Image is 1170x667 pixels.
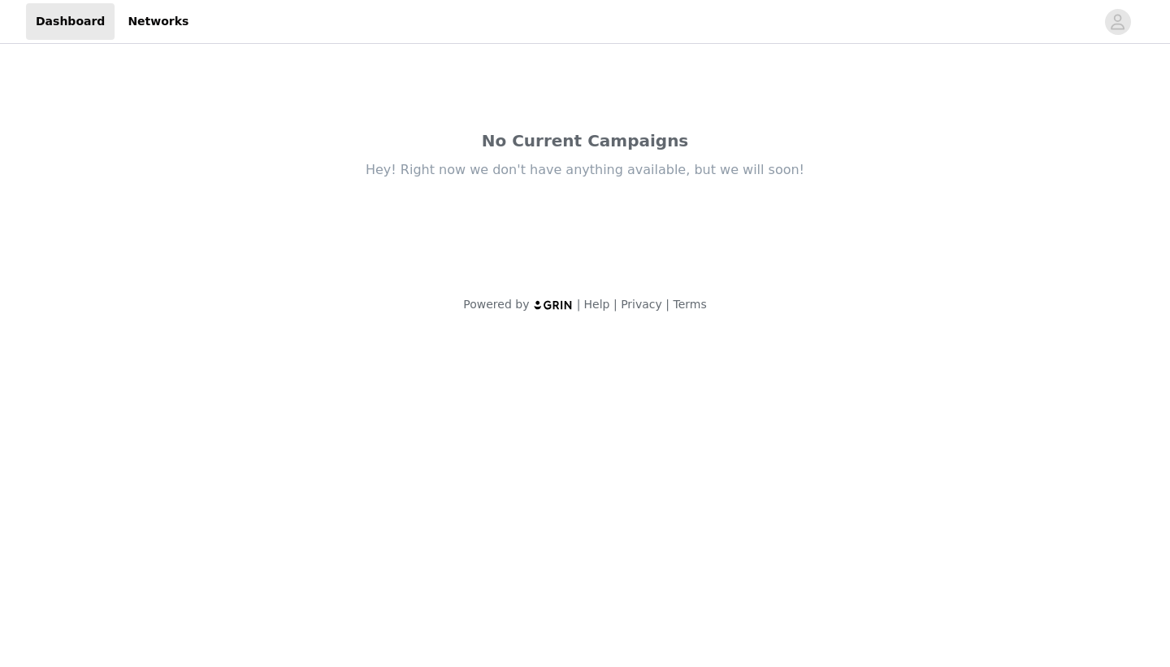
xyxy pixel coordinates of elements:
span: | [665,298,669,311]
a: Help [584,298,610,311]
div: Hey! Right now we don't have anything available, but we will soon! [244,161,926,179]
a: Dashboard [26,3,115,40]
a: Networks [118,3,198,40]
a: Terms [673,298,706,311]
div: avatar [1110,9,1125,35]
span: Powered by [463,298,529,311]
span: | [577,298,581,311]
span: | [613,298,617,311]
div: No Current Campaigns [244,129,926,153]
img: logo [533,299,574,310]
a: Privacy [621,298,662,311]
